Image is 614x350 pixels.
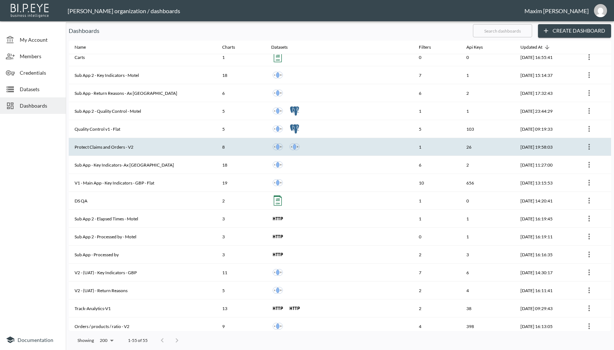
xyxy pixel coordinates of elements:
[6,335,60,344] a: Documentation
[460,192,515,210] th: 0
[460,246,515,264] th: 3
[265,299,413,317] th: {"type":"div","key":null,"ref":null,"props":{"style":{"display":"flex","gap":10},"children":[{"ty...
[273,213,283,224] img: http icon
[460,210,515,228] th: 1
[273,52,283,62] img: csv icon
[69,246,216,264] th: Sub App - Processed by
[273,106,283,116] img: inner join icon
[265,282,413,299] th: {"type":"div","key":null,"ref":null,"props":{"style":{"display":"flex","gap":10},"children":[{"ty...
[222,43,235,52] div: Charts
[271,284,284,297] a: Returned Items Flat - (UAT) - v2
[583,87,595,99] button: more
[594,4,607,17] img: 30a33ad65f4c053feca3095312d7ba47
[271,43,288,52] div: Datasets
[265,192,413,210] th: {"type":"div","key":null,"ref":null,"props":{"style":{"display":"flex","gap":10},"children":[{"ty...
[413,228,460,246] th: 0
[460,66,515,84] th: 1
[515,192,577,210] th: 2025-05-27, 14:20:41
[473,22,532,40] input: Search dashboards
[271,230,284,243] a: SWAP Subapp 2 - Orders - Motel
[265,120,413,138] th: {"type":"div","key":null,"ref":null,"props":{"style":{"display":"flex","gap":10},"children":[{"ty...
[273,196,283,206] img: csv icon
[9,2,51,18] img: bipeye-logo
[577,299,611,317] th: {"type":{"isMobxInjector":true,"displayName":"inject-with-userStore-stripeStore-dashboardsStore(O...
[460,317,515,335] th: 398
[413,210,460,228] th: 1
[577,120,611,138] th: {"type":{"isMobxInjector":true,"displayName":"inject-with-userStore-stripeStore-dashboardsStore(O...
[413,299,460,317] th: 2
[216,246,265,264] th: 3
[413,120,460,138] th: 5
[515,210,577,228] th: 2025-05-25, 16:19:45
[69,282,216,299] th: V2 - (UAT) - Return Reasons
[466,43,483,52] div: Api Keys
[460,156,515,174] th: 2
[583,284,595,296] button: more
[69,210,216,228] th: Sub App 2 - Elapsed Times - Motel
[583,51,595,63] button: more
[216,138,265,156] th: 8
[265,228,413,246] th: {"type":"div","key":null,"ref":null,"props":{"style":{"display":"flex","gap":10},"children":[{"ty...
[216,102,265,120] th: 5
[460,48,515,66] th: 0
[265,66,413,84] th: {"type":"div","key":null,"ref":null,"props":{"style":{"display":"flex","gap":10},"children":[{"ty...
[273,142,283,152] img: inner join icon
[577,246,611,264] th: {"type":{"isMobxInjector":true,"displayName":"inject-with-userStore-stripeStore-dashboardsStore(O...
[288,302,301,315] a: 🚜🚜 Swap Track - V1️⃣ - couriers 🚜🚜
[271,320,284,333] a: Shopify Orders + Swap Returns V2
[577,48,611,66] th: {"type":{"isMobxInjector":true,"displayName":"inject-with-userStore-stripeStore-dashboardsStore(O...
[413,282,460,299] th: 2
[515,317,577,335] th: 2025-05-06, 16:13:05
[413,156,460,174] th: 6
[515,246,577,264] th: 2025-05-25, 16:16:35
[583,213,595,224] button: more
[515,84,577,102] th: 2025-06-15, 17:32:43
[20,102,60,109] span: Dashboards
[520,43,552,52] span: Updated At
[460,282,515,299] th: 4
[520,43,542,52] div: Updated At
[413,174,460,192] th: 10
[69,84,216,102] th: Sub App - Return Reasons - Ax paris
[515,282,577,299] th: 2025-05-20, 16:11:41
[69,48,216,66] th: Carts
[69,120,216,138] th: Quality Control v1 - Flat
[216,228,265,246] th: 3
[577,228,611,246] th: {"type":{"isMobxInjector":true,"displayName":"inject-with-userStore-stripeStore-dashboardsStore(O...
[265,264,413,282] th: {"type":"div","key":null,"ref":null,"props":{"style":{"display":"flex","gap":10},"children":[{"ty...
[69,228,216,246] th: Sub App 2 - Processed by - Motel
[69,156,216,174] th: Sub App - Key Indicators- Ax Paris
[75,43,95,52] span: Name
[273,160,283,170] img: inner join icon
[20,36,60,44] span: My Account
[583,249,595,260] button: more
[413,246,460,264] th: 2
[524,7,589,14] div: Maxim [PERSON_NAME]
[271,266,284,279] a: Returns Flat - (UAT) - v2
[216,120,265,138] th: 5
[77,337,94,343] p: Showing
[515,228,577,246] th: 2025-05-25, 16:19:11
[216,174,265,192] th: 19
[271,248,284,261] a: SWAP Subapp - Orders - Pagination - Ax Paris
[75,43,86,52] div: Name
[271,104,284,118] a: Quality Control v1 - Motel
[460,228,515,246] th: 1
[273,70,283,80] img: inner join icon
[216,210,265,228] th: 3
[413,317,460,335] th: 4
[583,69,595,81] button: more
[265,138,413,156] th: {"type":"div","key":null,"ref":null,"props":{"style":{"display":"flex","gap":10},"children":[{"ty...
[216,264,265,282] th: 11
[460,174,515,192] th: 656
[577,84,611,102] th: {"type":{"isMobxInjector":true,"displayName":"inject-with-userStore-stripeStore-dashboardsStore(O...
[583,231,595,242] button: more
[466,43,492,52] span: Api Keys
[419,43,431,52] div: Filters
[216,84,265,102] th: 6
[271,86,284,100] a: Subapp - Ax paris - Returned Items Flat - V1
[20,85,60,93] span: Datasets
[583,320,595,332] button: more
[69,138,216,156] th: Protect Claims and Orders - V2
[265,174,413,192] th: {"type":"div","key":null,"ref":null,"props":{"style":{"display":"flex","gap":10},"children":[{"ty...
